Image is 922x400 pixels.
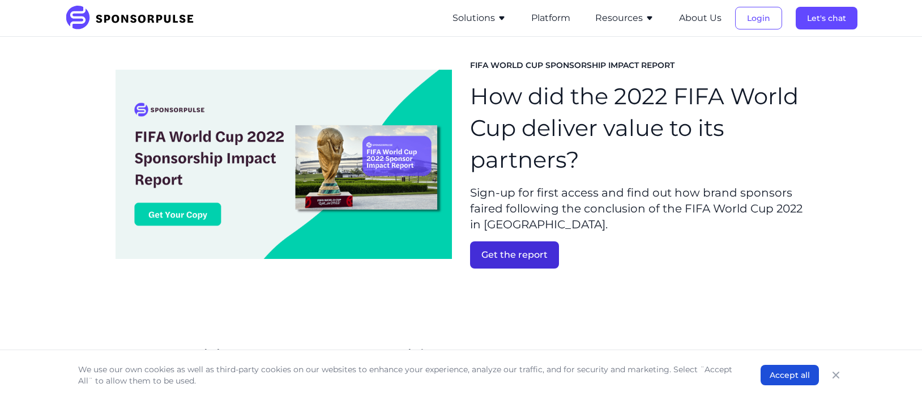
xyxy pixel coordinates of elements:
button: Solutions [453,11,506,25]
button: Accept all [761,365,819,385]
img: SponsorPulse [65,6,202,31]
a: About Us [679,13,722,23]
button: About Us [679,11,722,25]
button: Let's chat [796,7,857,29]
a: Platform [531,13,570,23]
p: Sign-up for first access and find out how brand sponsors faired following the conclusion of the F... [470,185,806,232]
a: Let's chat [796,13,857,23]
a: Get the report [470,241,806,269]
a: Login [735,13,782,23]
button: Login [735,7,782,29]
iframe: Chat Widget [865,346,922,400]
p: We use our own cookies as well as third-party cookies on our websites to enhance your experience,... [78,364,738,386]
h2: FIFA World Cup Qatar Sponsorship Impact Report [120,346,452,389]
button: Platform [531,11,570,25]
h1: How did the 2022 FIFA World Cup deliver value to its partners? [470,80,806,176]
button: Close [828,367,844,383]
span: FIFA WORLD CUP SPONSORSHIP IMPACT REPORT [470,60,675,71]
button: Get the report [470,241,559,269]
button: Resources [595,11,654,25]
img: FIFA World Cup 2022 Sponsorship Impact Report [116,60,452,269]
